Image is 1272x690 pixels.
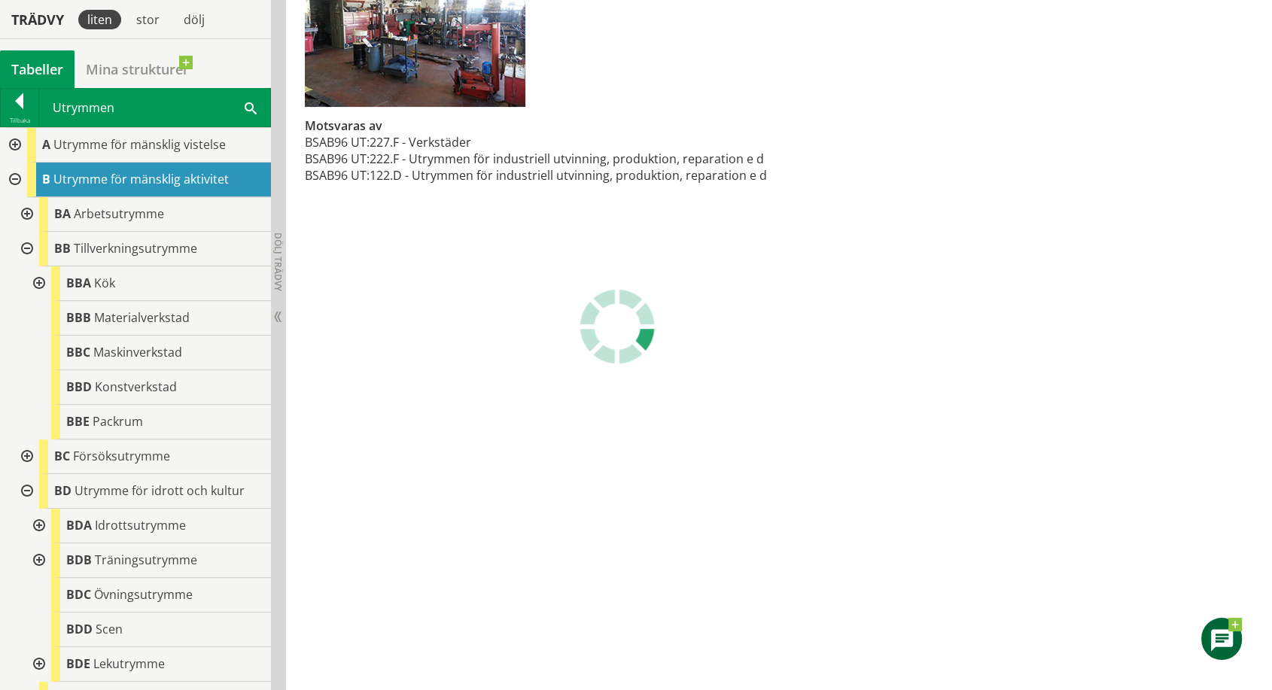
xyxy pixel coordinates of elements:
span: Motsvaras av [305,117,382,134]
div: Gå till informationssidan för CoClass Studio [12,197,271,232]
span: Materialverkstad [94,309,190,326]
span: BA [54,205,71,222]
div: Gå till informationssidan för CoClass Studio [24,301,271,336]
span: Lekutrymme [93,655,165,672]
div: stor [127,10,169,29]
span: BDA [66,517,92,533]
div: Gå till informationssidan för CoClass Studio [24,266,271,301]
span: Försöksutrymme [73,448,170,464]
a: Mina strukturer [75,50,200,88]
td: BSAB96 UT: [305,167,370,184]
span: BBA [66,275,91,291]
div: Gå till informationssidan för CoClass Studio [24,405,271,439]
span: BD [54,482,72,499]
div: Gå till informationssidan för CoClass Studio [24,336,271,370]
div: Gå till informationssidan för CoClass Studio [24,370,271,405]
td: 227.F - Verkstäder [370,134,767,150]
span: BBB [66,309,91,326]
div: Gå till informationssidan för CoClass Studio [24,612,271,647]
td: 222.F - Utrymmen för industriell utvinning, produktion, reparation e d [370,150,767,167]
span: BB [54,240,71,257]
div: Trädvy [3,11,72,28]
span: Kök [94,275,115,291]
span: Scen [96,621,123,637]
span: Packrum [93,413,143,430]
div: Gå till informationssidan för CoClass Studio [24,509,271,543]
span: Utrymme för mänsklig vistelse [53,136,226,153]
div: Gå till informationssidan för CoClass Studio [12,474,271,682]
span: Idrottsutrymme [95,517,186,533]
span: Sök i tabellen [245,99,257,115]
span: BDE [66,655,90,672]
span: Maskinverkstad [93,344,182,360]
span: Tillverkningsutrymme [74,240,197,257]
span: A [42,136,50,153]
td: 122.D - Utrymmen för industriell utvinning, produktion, reparation e d [370,167,767,184]
span: Arbetsutrymme [74,205,164,222]
span: Utrymme för idrott och kultur [75,482,245,499]
span: Övningsutrymme [94,586,193,603]
span: B [42,171,50,187]
div: dölj [175,10,214,29]
span: BBE [66,413,90,430]
div: Utrymmen [39,89,270,126]
div: Gå till informationssidan för CoClass Studio [24,543,271,578]
span: BDD [66,621,93,637]
td: BSAB96 UT: [305,150,370,167]
div: Gå till informationssidan för CoClass Studio [24,578,271,612]
div: liten [78,10,121,29]
td: BSAB96 UT: [305,134,370,150]
div: Gå till informationssidan för CoClass Studio [12,232,271,439]
span: Dölj trädvy [272,233,285,291]
span: BDB [66,552,92,568]
span: BBC [66,344,90,360]
div: Tillbaka [1,114,38,126]
div: Gå till informationssidan för CoClass Studio [24,647,271,682]
img: Laddar [580,289,655,364]
span: BDC [66,586,91,603]
div: Gå till informationssidan för CoClass Studio [12,439,271,474]
span: BBD [66,378,92,395]
span: Konstverkstad [95,378,177,395]
span: Träningsutrymme [95,552,197,568]
span: BC [54,448,70,464]
span: Utrymme för mänsklig aktivitet [53,171,229,187]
